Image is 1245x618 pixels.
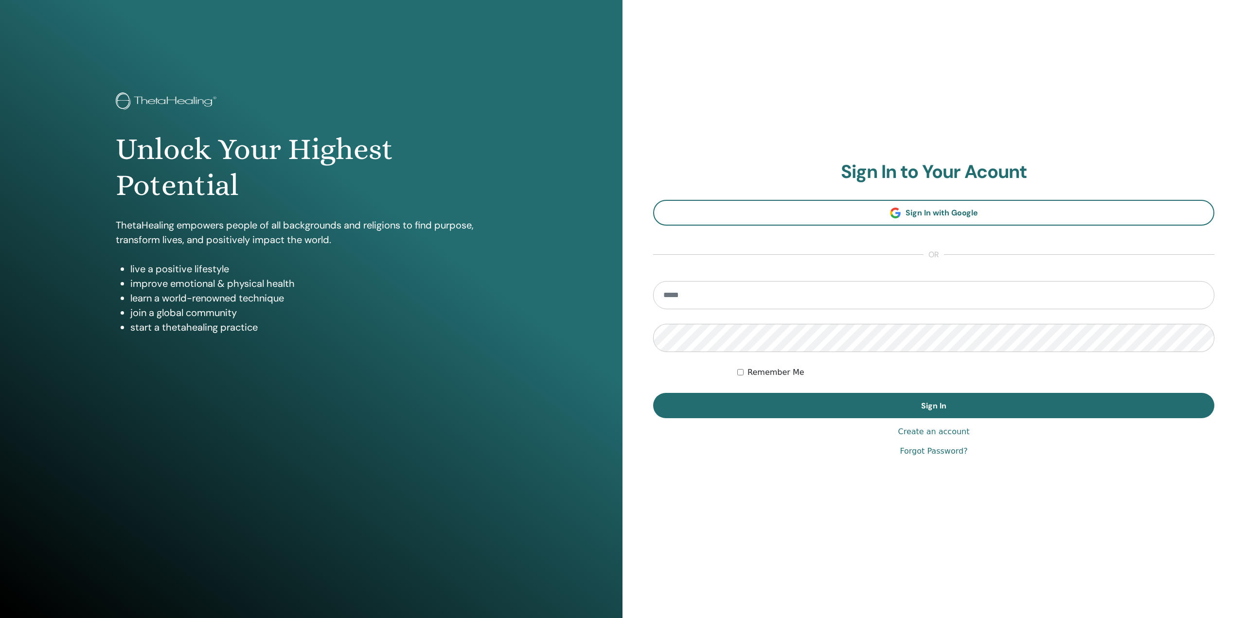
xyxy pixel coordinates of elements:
li: start a thetahealing practice [130,320,506,335]
li: live a positive lifestyle [130,262,506,276]
a: Forgot Password? [900,445,967,457]
p: ThetaHealing empowers people of all backgrounds and religions to find purpose, transform lives, a... [116,218,506,247]
span: or [924,249,944,261]
a: Sign In with Google [653,200,1214,226]
span: Sign In with Google [906,208,978,218]
span: Sign In [921,401,946,411]
li: join a global community [130,305,506,320]
li: improve emotional & physical health [130,276,506,291]
div: Keep me authenticated indefinitely or until I manually logout [737,367,1214,378]
label: Remember Me [747,367,804,378]
li: learn a world-renowned technique [130,291,506,305]
h1: Unlock Your Highest Potential [116,131,506,204]
h2: Sign In to Your Acount [653,161,1214,183]
a: Create an account [898,426,969,438]
button: Sign In [653,393,1214,418]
